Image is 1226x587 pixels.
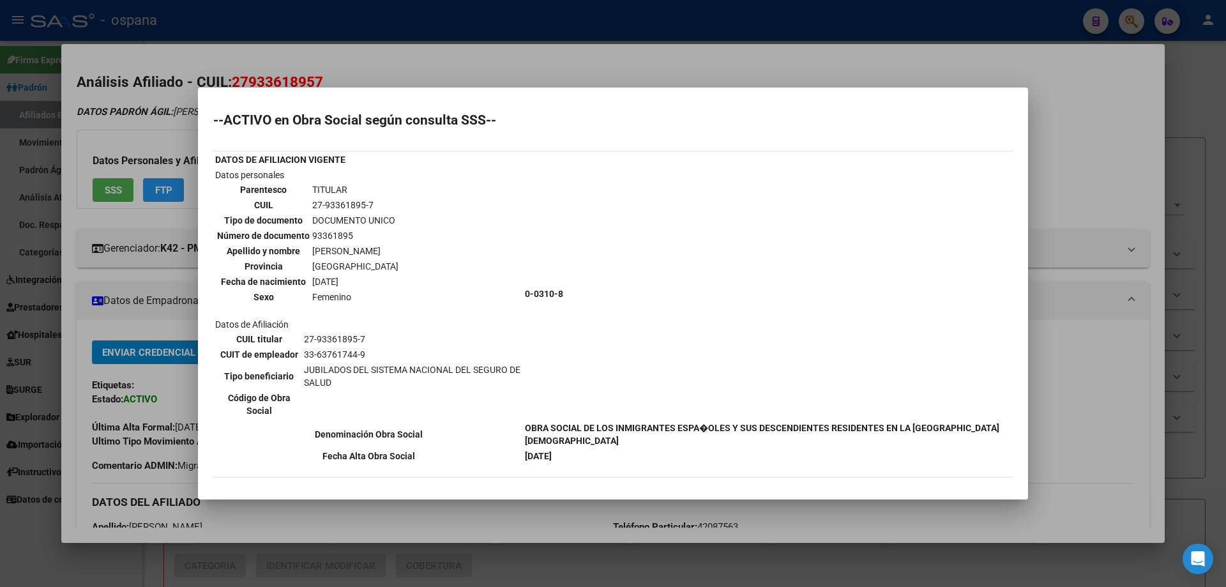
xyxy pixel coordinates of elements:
[216,213,310,227] th: Tipo de documento
[215,421,523,448] th: Denominación Obra Social
[525,289,563,299] b: 0-0310-8
[312,290,399,304] td: Femenino
[303,347,521,362] td: 33-63761744-9
[312,259,399,273] td: [GEOGRAPHIC_DATA]
[312,198,399,212] td: 27-93361895-7
[216,290,310,304] th: Sexo
[216,363,302,390] th: Tipo beneficiario
[216,198,310,212] th: CUIL
[213,114,1013,126] h2: --ACTIVO en Obra Social según consulta SSS--
[216,391,302,418] th: Código de Obra Social
[216,275,310,289] th: Fecha de nacimiento
[216,183,310,197] th: Parentesco
[303,363,521,390] td: JUBILADOS DEL SISTEMA NACIONAL DEL SEGURO DE SALUD
[525,423,999,446] b: OBRA SOCIAL DE LOS INMIGRANTES ESPA�OLES Y SUS DESCENDIENTES RESIDENTES EN LA [GEOGRAPHIC_DATA][D...
[312,244,399,258] td: [PERSON_NAME]
[312,183,399,197] td: TITULAR
[216,229,310,243] th: Número de documento
[312,275,399,289] td: [DATE]
[216,244,310,258] th: Apellido y nombre
[525,451,552,461] b: [DATE]
[215,449,523,463] th: Fecha Alta Obra Social
[312,229,399,243] td: 93361895
[216,347,302,362] th: CUIT de empleador
[216,332,302,346] th: CUIL titular
[1183,544,1213,574] div: Open Intercom Messenger
[303,332,521,346] td: 27-93361895-7
[215,155,345,165] b: DATOS DE AFILIACION VIGENTE
[312,213,399,227] td: DOCUMENTO UNICO
[216,259,310,273] th: Provincia
[215,168,523,420] td: Datos personales Datos de Afiliación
